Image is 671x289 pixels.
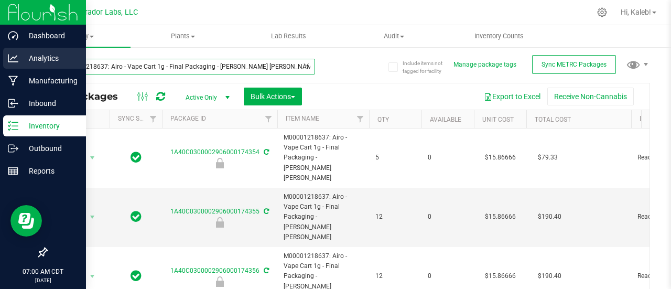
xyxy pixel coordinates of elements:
[482,116,514,123] a: Unit Cost
[5,267,81,276] p: 07:00 AM CDT
[170,148,259,156] a: 1A40C0300002906000174354
[375,153,415,163] span: 5
[533,150,563,165] span: $79.33
[474,129,526,188] td: $15.86666
[18,74,81,87] p: Manufacturing
[341,25,447,47] a: Audit
[8,121,18,131] inline-svg: Inventory
[284,192,363,242] span: M00001218637: Airo - Vape Cart 1g - Final Packaging - [PERSON_NAME] [PERSON_NAME]
[8,30,18,41] inline-svg: Dashboard
[460,31,538,41] span: Inventory Counts
[260,110,277,128] a: Filter
[428,271,468,281] span: 0
[542,61,607,68] span: Sync METRC Packages
[18,165,81,177] p: Reports
[18,97,81,110] p: Inbound
[342,31,446,41] span: Audit
[474,188,526,247] td: $15.86666
[86,151,99,165] span: select
[18,52,81,65] p: Analytics
[302,59,310,72] span: Clear
[375,212,415,222] span: 12
[453,60,516,69] button: Manage package tags
[262,148,269,156] span: Sync from Compliance System
[236,25,341,47] a: Lab Results
[131,150,142,165] span: In Sync
[428,153,468,163] span: 0
[18,120,81,132] p: Inventory
[5,276,81,284] p: [DATE]
[160,158,279,168] div: Ready for Menu
[532,55,616,74] button: Sync METRC Packages
[262,267,269,274] span: Sync from Compliance System
[55,91,128,102] span: All Packages
[86,210,99,224] span: select
[533,269,567,284] span: $190.40
[160,276,279,287] div: Ready for Menu
[286,115,319,122] a: Item Name
[118,115,158,122] a: Sync Status
[131,25,236,47] a: Plants
[430,116,461,123] a: Available
[428,212,468,222] span: 0
[352,110,369,128] a: Filter
[547,88,634,105] button: Receive Non-Cannabis
[46,59,315,74] input: Search Package ID, Item Name, SKU, Lot or Part Number...
[8,76,18,86] inline-svg: Manufacturing
[170,208,259,215] a: 1A40C0300002906000174355
[621,8,651,16] span: Hi, Kaleb!
[375,271,415,281] span: 12
[76,8,138,17] span: Curador Labs, LLC
[596,7,609,17] div: Manage settings
[377,116,389,123] a: Qty
[447,25,552,47] a: Inventory Counts
[403,59,455,75] span: Include items not tagged for facility
[18,29,81,42] p: Dashboard
[8,98,18,109] inline-svg: Inbound
[535,116,571,123] a: Total Cost
[533,209,567,224] span: $190.40
[8,143,18,154] inline-svg: Outbound
[10,205,42,237] iframe: Resource center
[170,115,206,122] a: Package ID
[251,92,295,101] span: Bulk Actions
[145,110,162,128] a: Filter
[244,88,302,105] button: Bulk Actions
[18,142,81,155] p: Outbound
[262,208,269,215] span: Sync from Compliance System
[477,88,547,105] button: Export to Excel
[8,53,18,63] inline-svg: Analytics
[131,209,142,224] span: In Sync
[8,166,18,176] inline-svg: Reports
[160,217,279,228] div: Ready for Menu
[131,31,235,41] span: Plants
[131,269,142,283] span: In Sync
[86,269,99,284] span: select
[257,31,320,41] span: Lab Results
[284,133,363,183] span: M00001218637: Airo - Vape Cart 1g - Final Packaging - [PERSON_NAME] [PERSON_NAME]
[170,267,259,274] a: 1A40C0300002906000174356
